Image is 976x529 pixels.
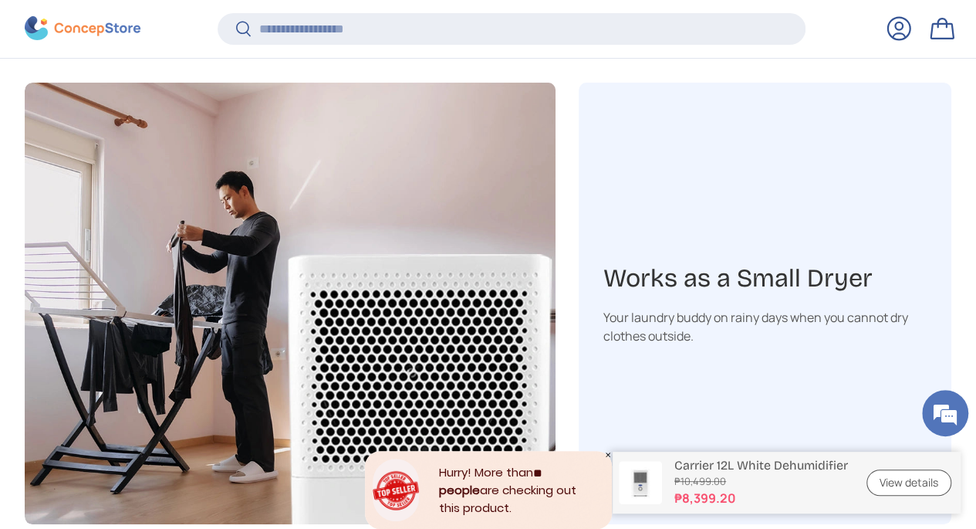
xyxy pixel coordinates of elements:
[8,359,294,413] textarea: Type your message and hit 'Enter'
[80,86,259,107] div: Chat with us now
[25,17,140,41] img: ConcepStore
[604,451,612,459] div: Close
[619,461,662,504] img: carrier-dehumidifier-12-liter-full-view-concepstore
[674,474,848,489] s: ₱10,499.00
[25,83,556,524] img: Works as a Small Dryer
[674,458,848,473] p: Carrier 12L White Dehumidifier
[866,470,951,497] a: View details
[253,8,290,45] div: Minimize live chat window
[603,308,927,345] div: Your laundry buddy on rainy days when you cannot dry clothes outside.
[89,163,213,319] span: We're online!
[674,489,848,507] strong: ₱8,399.20
[603,263,927,296] h3: Works as a Small Dryer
